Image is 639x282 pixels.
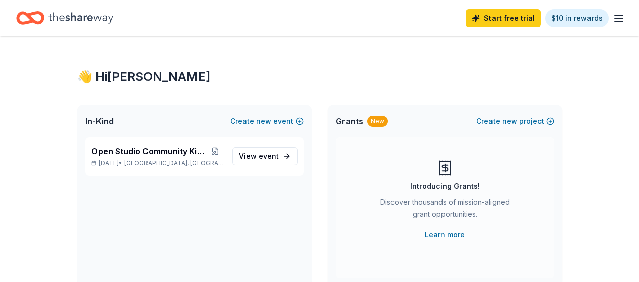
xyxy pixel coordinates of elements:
div: Introducing Grants! [410,180,480,192]
div: Discover thousands of mission-aligned grant opportunities. [376,196,514,224]
div: New [367,116,388,127]
span: Open Studio Community Kick Off [91,145,207,157]
a: Start free trial [466,9,541,27]
span: new [256,115,271,127]
a: $10 in rewards [545,9,609,27]
span: [GEOGRAPHIC_DATA], [GEOGRAPHIC_DATA] [124,159,224,167]
div: 👋 Hi [PERSON_NAME] [77,69,562,85]
button: Createnewproject [476,115,554,127]
button: Createnewevent [230,115,304,127]
a: View event [232,147,298,165]
span: new [502,115,517,127]
a: Learn more [425,229,465,241]
span: event [259,152,279,160]
span: View [239,150,279,162]
p: [DATE] • [91,159,224,167]
a: Home [16,6,113,30]
span: In-Kind [85,115,114,127]
span: Grants [336,115,363,127]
